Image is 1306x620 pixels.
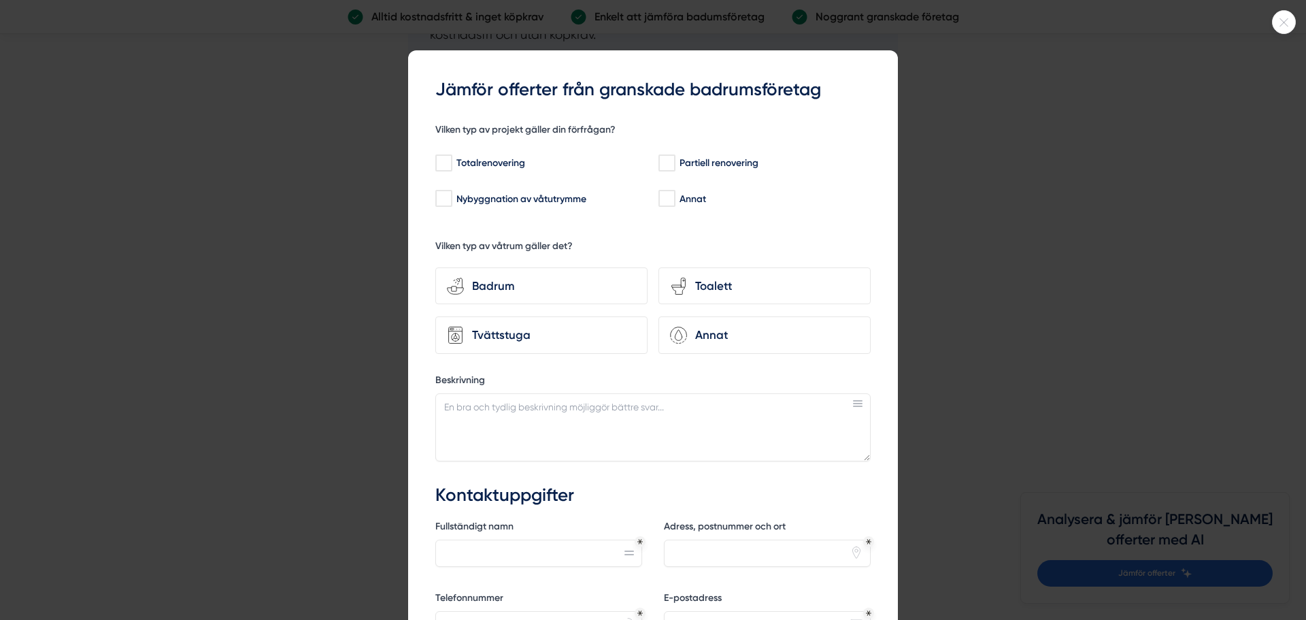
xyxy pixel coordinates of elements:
h3: Jämför offerter från granskade badrumsföretag [435,78,871,102]
label: Telefonnummer [435,591,642,608]
h5: Vilken typ av projekt gäller din förfrågan? [435,123,616,140]
input: Annat [658,192,674,206]
input: Partiell renovering [658,157,674,170]
label: Adress, postnummer och ort [664,520,871,537]
div: Obligatoriskt [866,539,871,544]
label: Beskrivning [435,374,871,391]
div: Obligatoriskt [866,610,871,616]
label: Fullständigt namn [435,520,642,537]
div: Obligatoriskt [637,539,643,544]
input: Totalrenovering [435,157,451,170]
input: Nybyggnation av våtutrymme [435,192,451,206]
h5: Vilken typ av våtrum gäller det? [435,240,573,257]
div: Obligatoriskt [637,610,643,616]
label: E-postadress [664,591,871,608]
h3: Kontaktuppgifter [435,483,871,508]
